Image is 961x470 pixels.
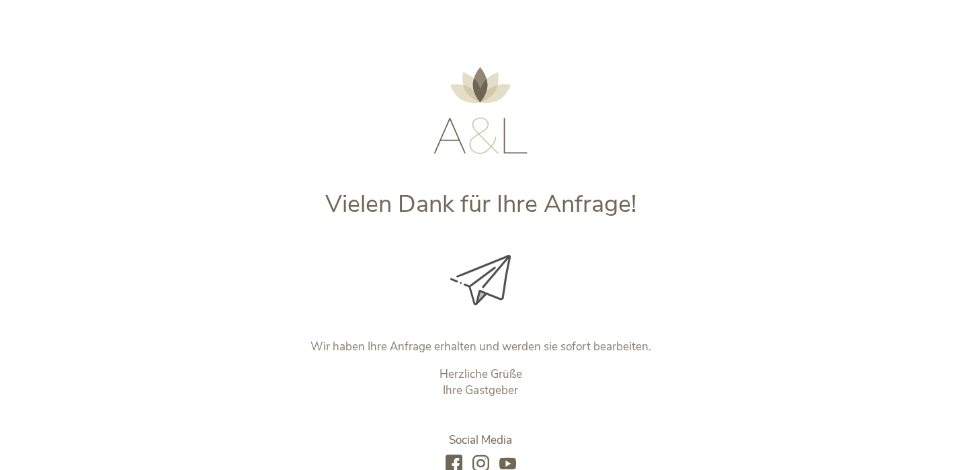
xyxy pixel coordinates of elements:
p: Herzliche Grüße Ihre Gastgeber [200,366,761,399]
span: Social Media [449,432,512,448]
span: Vielen Dank für Ihre Anfrage! [325,188,636,221]
img: Vielen Dank für Ihre Anfrage! [450,255,511,305]
p: Wir haben Ihre Anfrage erhalten und werden sie sofort bearbeiten. [200,339,761,355]
img: AMONTI & LUNARIS Wellnessresort [433,67,528,154]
